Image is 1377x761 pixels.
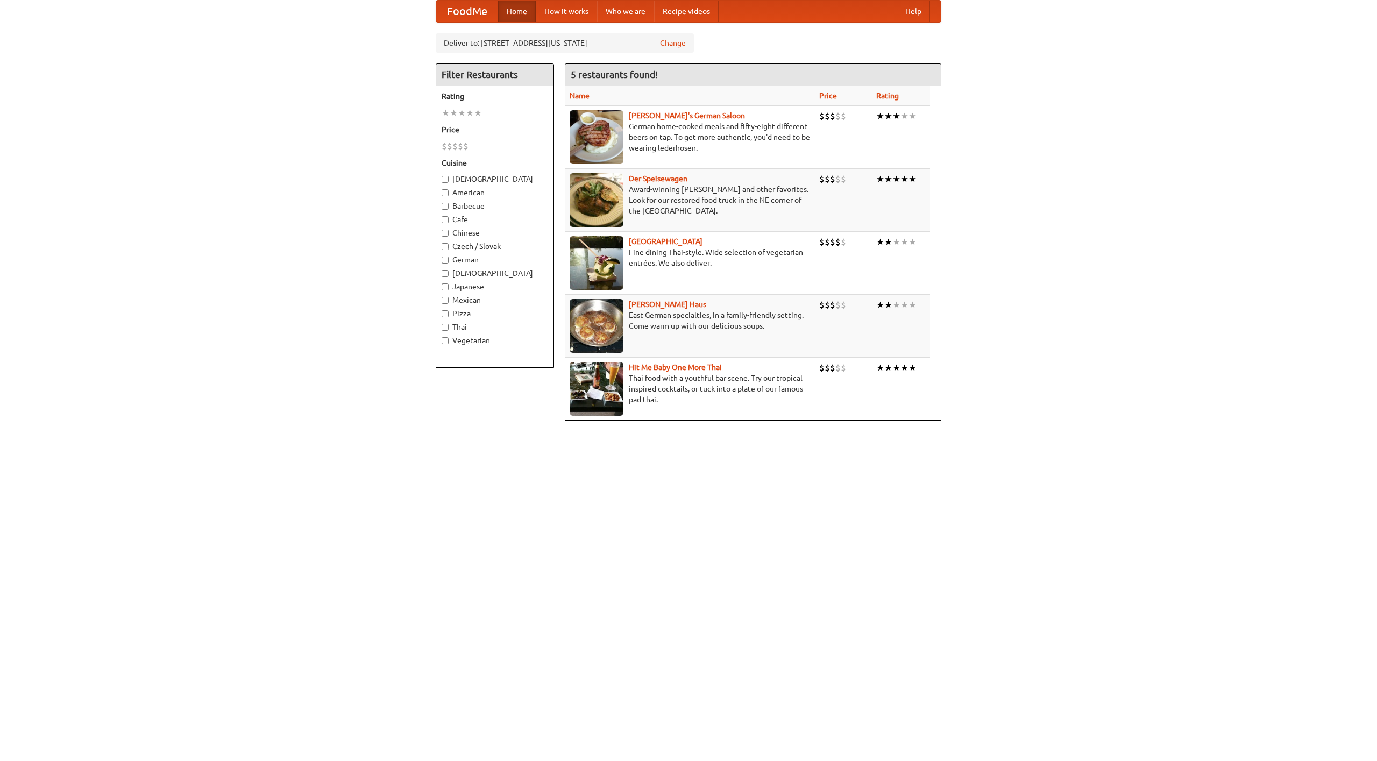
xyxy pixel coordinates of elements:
input: Vegetarian [442,337,449,344]
input: Japanese [442,283,449,290]
li: $ [841,362,846,374]
li: ★ [900,362,908,374]
h5: Cuisine [442,158,548,168]
li: $ [463,140,469,152]
li: ★ [474,107,482,119]
li: ★ [900,110,908,122]
label: German [442,254,548,265]
input: Chinese [442,230,449,237]
li: $ [841,173,846,185]
label: Japanese [442,281,548,292]
p: Thai food with a youthful bar scene. Try our tropical inspired cocktails, or tuck into a plate of... [570,373,811,405]
li: ★ [892,173,900,185]
a: Change [660,38,686,48]
a: [PERSON_NAME]'s German Saloon [629,111,745,120]
p: Award-winning [PERSON_NAME] and other favorites. Look for our restored food truck in the NE corne... [570,184,811,216]
li: ★ [884,236,892,248]
a: Help [897,1,930,22]
label: American [442,187,548,198]
a: Who we are [597,1,654,22]
li: ★ [900,173,908,185]
li: $ [835,362,841,374]
li: $ [442,140,447,152]
li: ★ [908,173,917,185]
a: FoodMe [436,1,498,22]
li: $ [825,110,830,122]
label: Cafe [442,214,548,225]
li: $ [452,140,458,152]
input: Pizza [442,310,449,317]
img: esthers.jpg [570,110,623,164]
li: ★ [908,236,917,248]
li: $ [819,110,825,122]
li: ★ [884,362,892,374]
label: Mexican [442,295,548,305]
li: ★ [876,173,884,185]
input: German [442,257,449,264]
a: Hit Me Baby One More Thai [629,363,722,372]
li: ★ [892,299,900,311]
a: How it works [536,1,597,22]
li: ★ [908,110,917,122]
li: $ [835,299,841,311]
a: Price [819,91,837,100]
label: Barbecue [442,201,548,211]
label: Thai [442,322,548,332]
li: $ [830,299,835,311]
input: [DEMOGRAPHIC_DATA] [442,270,449,277]
input: Barbecue [442,203,449,210]
a: [PERSON_NAME] Haus [629,300,706,309]
li: $ [835,236,841,248]
li: ★ [892,236,900,248]
li: $ [819,362,825,374]
li: $ [841,236,846,248]
h5: Price [442,124,548,135]
li: $ [825,236,830,248]
img: satay.jpg [570,236,623,290]
li: $ [830,173,835,185]
li: ★ [876,299,884,311]
li: ★ [900,299,908,311]
input: [DEMOGRAPHIC_DATA] [442,176,449,183]
li: $ [825,299,830,311]
li: ★ [466,107,474,119]
li: ★ [908,299,917,311]
li: ★ [900,236,908,248]
b: [GEOGRAPHIC_DATA] [629,237,702,246]
label: Vegetarian [442,335,548,346]
li: ★ [892,110,900,122]
p: German home-cooked meals and fifty-eight different beers on tap. To get more authentic, you'd nee... [570,121,811,153]
a: Home [498,1,536,22]
li: $ [819,299,825,311]
li: $ [825,173,830,185]
label: Czech / Slovak [442,241,548,252]
div: Deliver to: [STREET_ADDRESS][US_STATE] [436,33,694,53]
li: ★ [876,110,884,122]
a: Recipe videos [654,1,719,22]
li: $ [841,110,846,122]
li: $ [825,362,830,374]
li: ★ [884,299,892,311]
input: Czech / Slovak [442,243,449,250]
h5: Rating [442,91,548,102]
li: $ [819,236,825,248]
li: $ [830,110,835,122]
a: Der Speisewagen [629,174,687,183]
li: $ [830,236,835,248]
li: ★ [884,110,892,122]
input: Thai [442,324,449,331]
li: ★ [450,107,458,119]
img: speisewagen.jpg [570,173,623,227]
li: $ [830,362,835,374]
a: Rating [876,91,899,100]
label: Pizza [442,308,548,319]
li: $ [819,173,825,185]
input: Mexican [442,297,449,304]
h4: Filter Restaurants [436,64,553,86]
label: Chinese [442,227,548,238]
li: $ [447,140,452,152]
